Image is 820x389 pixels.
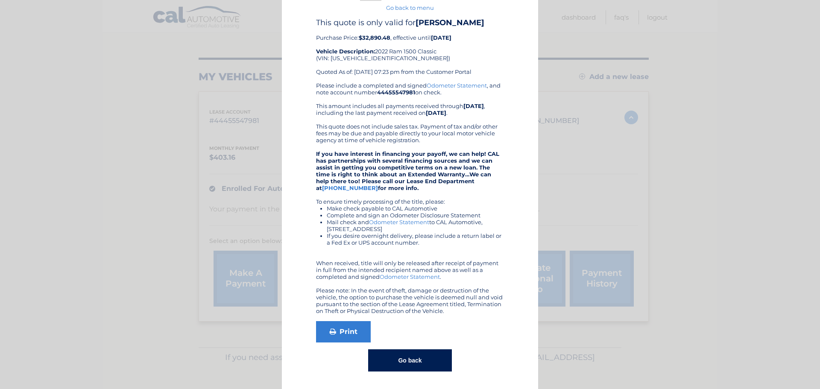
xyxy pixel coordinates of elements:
a: Odometer Statement [369,219,429,225]
a: Odometer Statement [380,273,440,280]
a: Go back to menu [386,4,434,11]
li: Mail check and to CAL Automotive, [STREET_ADDRESS] [327,219,504,232]
a: [PHONE_NUMBER] [322,184,378,191]
strong: If you have interest in financing your payoff, we can help! CAL has partnerships with several fin... [316,150,499,191]
b: [DATE] [463,102,484,109]
li: Complete and sign an Odometer Disclosure Statement [327,212,504,219]
li: If you desire overnight delivery, please include a return label or a Fed Ex or UPS account number. [327,232,504,246]
a: Print [316,321,371,342]
button: Go back [368,349,451,371]
h4: This quote is only valid for [316,18,504,27]
li: Make check payable to CAL Automotive [327,205,504,212]
b: 44455547981 [377,89,415,96]
b: [DATE] [426,109,446,116]
b: $32,890.48 [359,34,390,41]
div: Please include a completed and signed , and note account number on check. This amount includes al... [316,82,504,314]
b: [PERSON_NAME] [416,18,484,27]
strong: Vehicle Description: [316,48,375,55]
a: Odometer Statement [427,82,487,89]
b: [DATE] [431,34,451,41]
div: Purchase Price: , effective until 2022 Ram 1500 Classic (VIN: [US_VEHICLE_IDENTIFICATION_NUMBER])... [316,18,504,82]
